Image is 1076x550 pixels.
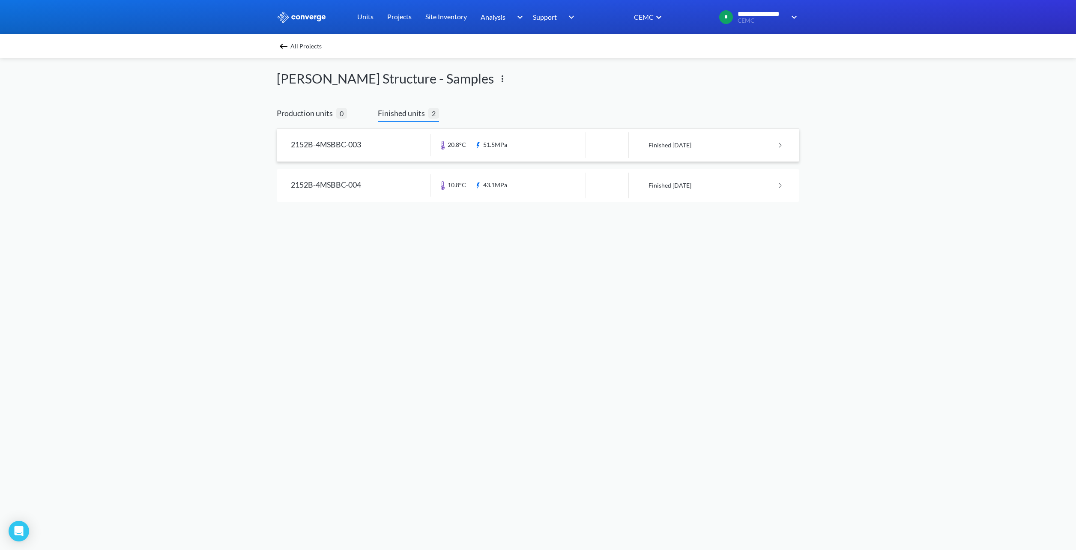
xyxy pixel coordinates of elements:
span: Support [533,12,557,22]
div: Open Intercom Messenger [9,521,29,541]
span: [PERSON_NAME] Structure - Samples [277,69,497,89]
span: CEMC [738,18,786,24]
span: Analysis [481,12,505,22]
img: backspace.svg [278,41,289,51]
span: Finished units [378,107,428,119]
img: downArrow.svg [563,12,577,22]
span: Production units [277,107,336,119]
span: 0 [336,108,347,119]
img: downArrow.svg [786,12,799,22]
span: 2 [428,108,439,119]
img: logo_ewhite.svg [277,12,326,23]
img: downArrow.svg [511,12,525,22]
img: more.svg [497,74,508,84]
div: CEMC [633,12,654,22]
span: All Projects [290,40,322,52]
